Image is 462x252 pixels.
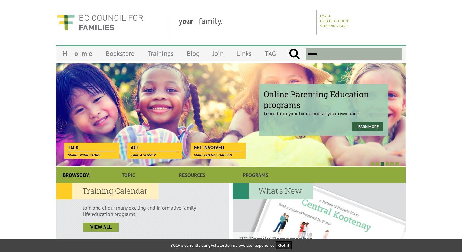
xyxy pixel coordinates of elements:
[68,144,115,151] span: Talk
[56,183,159,199] h2: Training Calendar
[56,167,97,183] div: Browse By:
[160,167,224,183] a: Resources
[276,241,292,249] button: Got it
[131,153,156,157] span: Take a survey
[173,10,317,35] div: y family.
[191,143,245,152] a: Get Involved Make change happen
[289,48,300,60] input: Submit
[230,46,258,61] a: Links
[131,144,178,151] span: Act
[239,235,336,252] h4: BC Family Demographic Infographics
[224,167,287,183] a: Programs
[182,16,199,26] strong: our
[352,122,383,131] a: Learn more
[258,46,282,61] a: TAG
[56,10,144,35] img: BC Council for FAMILIES
[83,223,119,232] a: view all
[141,46,180,61] a: Trainings
[64,143,118,152] a: Talk Share your story
[68,153,100,157] span: Share your story
[320,14,330,18] a: Login
[83,204,203,217] p: Join one of our many exciting and informative family life education programs.
[264,89,383,110] span: Online Parenting Education programs
[99,46,141,61] a: Bookstore
[320,23,347,28] a: Shopping Cart
[127,143,181,152] a: Act Take a survey
[211,243,226,248] a: Fullstory
[320,18,350,23] a: Create Account
[97,167,160,183] a: Topic
[233,183,313,199] h2: What's New
[194,144,241,151] span: Get Involved
[194,153,232,157] span: Make change happen
[206,46,230,61] a: Join
[180,46,206,61] a: Blog
[56,46,99,61] a: Home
